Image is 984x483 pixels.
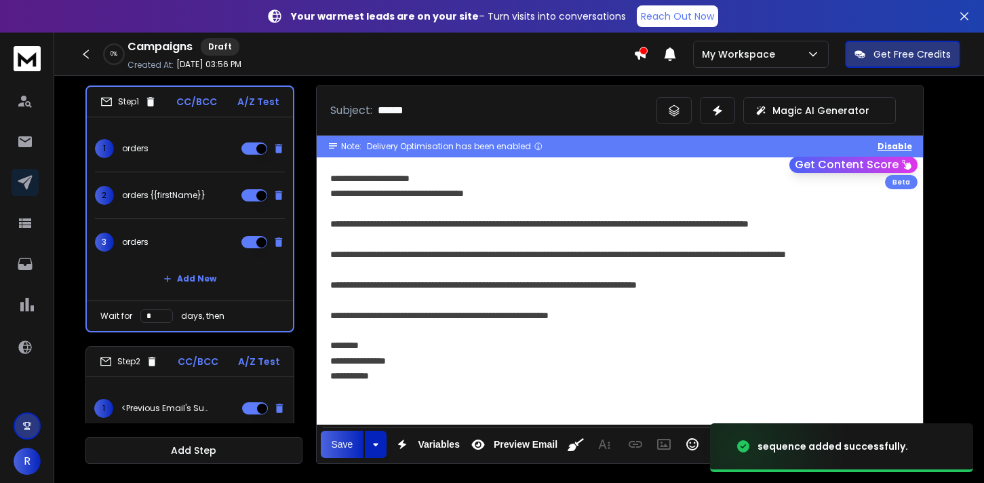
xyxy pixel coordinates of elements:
[341,141,361,152] span: Note:
[885,175,918,189] div: Beta
[637,5,718,27] a: Reach Out Now
[330,102,372,119] p: Subject:
[321,431,364,458] button: Save
[389,431,463,458] button: Variables
[181,311,224,322] p: days, then
[789,157,918,173] button: Get Content Score
[14,448,41,475] button: R
[121,403,208,414] p: <Previous Email's Subject>
[415,439,463,450] span: Variables
[563,431,589,458] button: Clean HTML
[757,440,908,453] div: sequence added successfully.
[85,85,294,332] li: Step1CC/BCCA/Z Test1orders2orders {{firstName}}3ordersAdd NewWait fordays, then
[878,141,912,152] button: Disable
[680,431,705,458] button: Emoticons
[95,139,114,158] span: 1
[122,237,149,248] p: orders
[772,104,869,117] p: Magic AI Generator
[491,439,560,450] span: Preview Email
[641,9,714,23] p: Reach Out Now
[153,265,227,292] button: Add New
[291,9,479,23] strong: Your warmest leads are on your site
[85,437,302,464] button: Add Step
[14,46,41,71] img: logo
[94,399,113,418] span: 1
[845,41,960,68] button: Get Free Credits
[743,97,896,124] button: Magic AI Generator
[623,431,648,458] button: Insert Link (⌘K)
[465,431,560,458] button: Preview Email
[111,50,117,58] p: 0 %
[651,431,677,458] button: Insert Image (⌘P)
[100,96,157,108] div: Step 1
[122,190,205,201] p: orders {{firstName}}
[95,186,114,205] span: 2
[95,233,114,252] span: 3
[238,355,280,368] p: A/Z Test
[291,9,626,23] p: – Turn visits into conversations
[127,39,193,55] h1: Campaigns
[127,60,174,71] p: Created At:
[100,355,158,368] div: Step 2
[591,431,617,458] button: More Text
[367,141,543,152] div: Delivery Optimisation has been enabled
[100,311,132,322] p: Wait for
[122,143,149,154] p: orders
[201,38,239,56] div: Draft
[176,59,241,70] p: [DATE] 03:56 PM
[178,355,218,368] p: CC/BCC
[702,47,781,61] p: My Workspace
[237,95,279,109] p: A/Z Test
[176,95,217,109] p: CC/BCC
[873,47,951,61] p: Get Free Credits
